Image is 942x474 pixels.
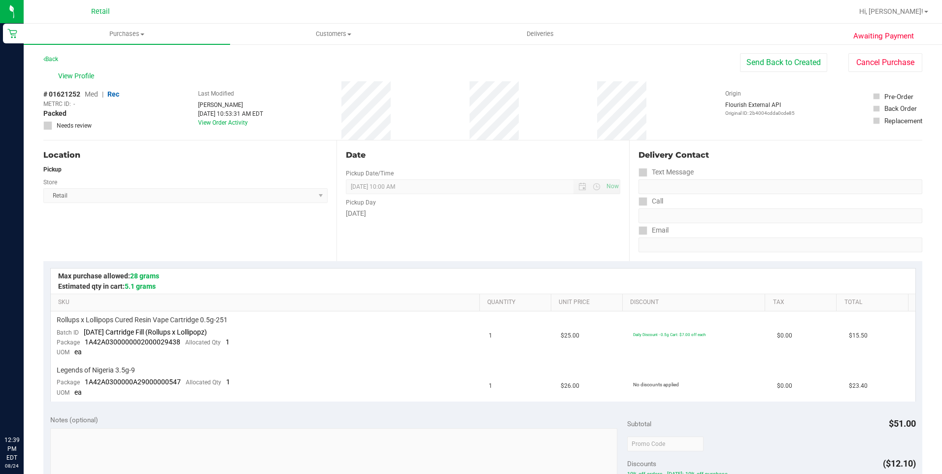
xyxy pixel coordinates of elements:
[346,198,376,207] label: Pickup Day
[43,108,67,119] span: Packed
[633,382,679,387] span: No discounts applied
[561,381,579,391] span: $26.00
[57,329,79,336] span: Batch ID
[489,381,492,391] span: 1
[777,331,792,340] span: $0.00
[346,208,621,219] div: [DATE]
[57,339,80,346] span: Package
[43,166,62,173] strong: Pickup
[487,299,547,306] a: Quantity
[889,418,916,429] span: $51.00
[884,116,922,126] div: Replacement
[10,395,39,425] iframe: Resource center
[43,89,80,100] span: # 01621252
[50,416,98,424] span: Notes (optional)
[725,89,741,98] label: Origin
[24,24,230,44] a: Purchases
[58,299,475,306] a: SKU
[57,121,92,130] span: Needs review
[91,7,110,16] span: Retail
[884,103,917,113] div: Back Order
[740,53,827,72] button: Send Back to Created
[777,381,792,391] span: $0.00
[226,378,230,386] span: 1
[639,179,922,194] input: Format: (999) 999-9999
[231,30,436,38] span: Customers
[74,388,82,396] span: ea
[198,119,248,126] a: View Order Activity
[185,339,221,346] span: Allocated Qty
[43,149,328,161] div: Location
[57,349,69,356] span: UOM
[43,100,71,108] span: METRC ID:
[627,420,651,428] span: Subtotal
[513,30,567,38] span: Deliveries
[639,165,694,179] label: Text Message
[725,101,795,117] div: Flourish External API
[85,90,98,98] span: Med
[346,169,394,178] label: Pickup Date/Time
[489,331,492,340] span: 1
[58,272,159,280] span: Max purchase allowed:
[198,89,234,98] label: Last Modified
[57,366,135,375] span: Legends of Nigeria 3.5g-9
[849,381,868,391] span: $23.40
[43,178,57,187] label: Store
[627,437,704,451] input: Promo Code
[186,379,221,386] span: Allocated Qty
[57,389,69,396] span: UOM
[639,149,922,161] div: Delivery Contact
[57,315,228,325] span: Rollups x Lollipops Cured Resin Vape Cartridge 0.5g-251
[57,379,80,386] span: Package
[226,338,230,346] span: 1
[130,272,159,280] span: 28 grams
[633,332,706,337] span: Daily Discount - 0.5g Cart: $7.00 off each
[848,53,922,72] button: Cancel Purchase
[58,71,98,81] span: View Profile
[125,282,156,290] span: 5.1 grams
[725,109,795,117] p: Original ID: 2b4004cdda0cde85
[859,7,923,15] span: Hi, [PERSON_NAME]!
[639,194,663,208] label: Call
[198,101,263,109] div: [PERSON_NAME]
[346,149,621,161] div: Date
[84,328,207,336] span: [DATE] Cartridge Fill (Rollups x Lollipopz)
[7,29,17,38] inline-svg: Retail
[24,30,230,38] span: Purchases
[73,100,75,108] span: -
[74,348,82,356] span: ea
[58,282,156,290] span: Estimated qty in cart:
[437,24,643,44] a: Deliveries
[639,208,922,223] input: Format: (999) 999-9999
[107,90,119,98] span: Rec
[627,455,656,473] span: Discounts
[230,24,437,44] a: Customers
[4,462,19,470] p: 08/24
[559,299,618,306] a: Unit Price
[85,338,180,346] span: 1A42A0300000002000029438
[639,223,669,237] label: Email
[561,331,579,340] span: $25.00
[43,56,58,63] a: Back
[853,31,914,42] span: Awaiting Payment
[85,378,181,386] span: 1A42A0300000A29000000547
[883,458,916,469] span: ($12.10)
[884,92,913,102] div: Pre-Order
[844,299,904,306] a: Total
[630,299,761,306] a: Discount
[102,90,103,98] span: |
[849,331,868,340] span: $15.50
[773,299,833,306] a: Tax
[198,109,263,118] div: [DATE] 10:53:31 AM EDT
[4,436,19,462] p: 12:39 PM EDT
